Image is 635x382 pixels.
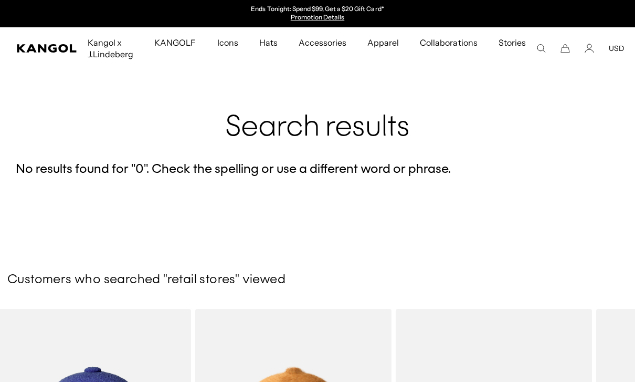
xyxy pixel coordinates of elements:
[77,27,144,69] a: Kangol x J.Lindeberg
[609,44,625,53] button: USD
[249,27,288,58] a: Hats
[560,44,570,53] button: Cart
[536,44,546,53] summary: Search here
[409,27,488,58] a: Collaborations
[499,27,526,69] span: Stories
[291,13,344,21] a: Promotion Details
[299,27,346,58] span: Accessories
[207,27,249,58] a: Icons
[251,5,384,14] p: Ends Tonight: Spend $99, Get a $20 Gift Card*
[209,5,426,22] div: 1 of 2
[154,27,196,58] span: KANGOLF
[17,44,77,53] a: Kangol
[16,162,619,178] h5: No results found for " 0 ". Check the spelling or use a different word or phrase.
[144,27,206,58] a: KANGOLF
[357,27,409,58] a: Apparel
[217,27,238,58] span: Icons
[209,5,426,22] div: Announcement
[7,272,628,288] h3: Customers who searched "retail stores" viewed
[488,27,536,69] a: Stories
[16,78,619,145] h1: Search results
[259,27,278,58] span: Hats
[585,44,594,53] a: Account
[420,27,477,58] span: Collaborations
[288,27,357,58] a: Accessories
[367,27,399,58] span: Apparel
[209,5,426,22] slideshow-component: Announcement bar
[88,27,133,69] span: Kangol x J.Lindeberg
